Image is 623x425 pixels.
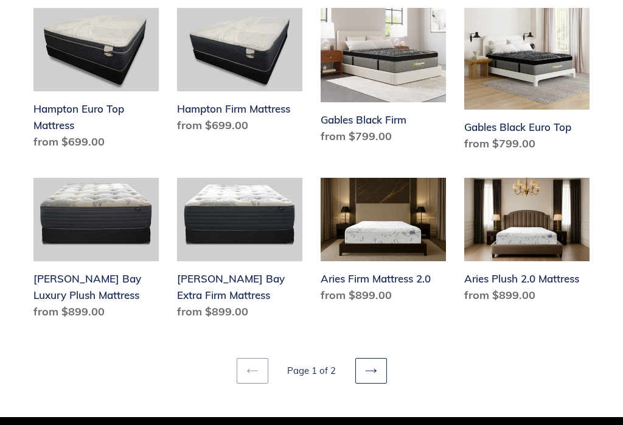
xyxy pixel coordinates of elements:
a: Hampton Euro Top Mattress [33,8,159,155]
li: Page 1 of 2 [271,364,353,378]
a: Aries Firm Mattress 2.0 [321,178,446,308]
a: Chadwick Bay Luxury Plush Mattress [33,178,159,325]
a: Hampton Firm Mattress [177,8,302,138]
a: Aries Plush 2.0 Mattress [464,178,590,308]
a: Gables Black Firm [321,8,446,150]
a: Chadwick Bay Extra Firm Mattress [177,178,302,325]
a: Gables Black Euro Top [464,8,590,156]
